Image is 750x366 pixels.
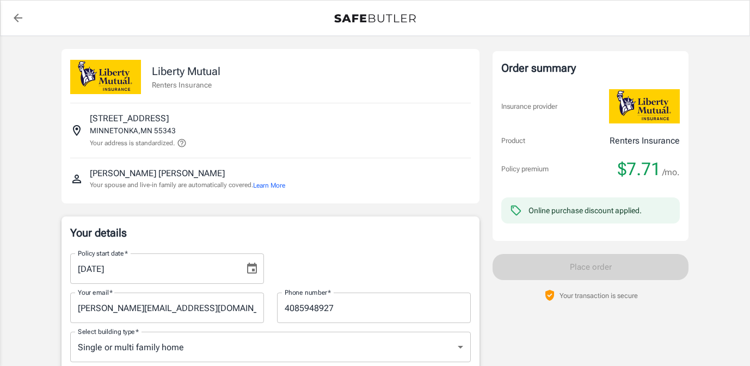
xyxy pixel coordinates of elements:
input: Enter number [277,293,471,323]
p: Renters Insurance [152,79,220,90]
p: Product [501,135,525,146]
svg: Insured address [70,124,83,137]
div: Single or multi family home [70,332,471,362]
span: /mo. [662,165,680,180]
img: Liberty Mutual [70,60,141,94]
img: Liberty Mutual [609,89,680,123]
p: Renters Insurance [610,134,680,147]
a: back to quotes [7,7,29,29]
p: Your transaction is secure [560,290,638,301]
div: Order summary [501,60,680,76]
span: $7.71 [618,158,661,180]
p: MINNETONKA , MN 55343 [90,125,176,136]
p: Policy premium [501,164,549,175]
p: Your details [70,225,471,240]
p: Liberty Mutual [152,63,220,79]
div: Online purchase discount applied. [528,205,642,216]
p: [PERSON_NAME] [PERSON_NAME] [90,167,225,180]
button: Learn More [253,181,285,190]
p: Insurance provider [501,101,557,112]
img: Back to quotes [334,14,416,23]
input: Enter email [70,293,264,323]
label: Policy start date [78,249,128,258]
button: Choose date, selected date is Aug 28, 2025 [241,258,263,280]
svg: Insured person [70,172,83,185]
p: Your address is standardized. [90,138,175,148]
input: MM/DD/YYYY [70,253,237,284]
p: Your spouse and live-in family are automatically covered. [90,180,285,190]
p: [STREET_ADDRESS] [90,112,169,125]
label: Select building type [78,327,139,336]
label: Phone number [285,288,331,297]
label: Your email [78,288,113,297]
